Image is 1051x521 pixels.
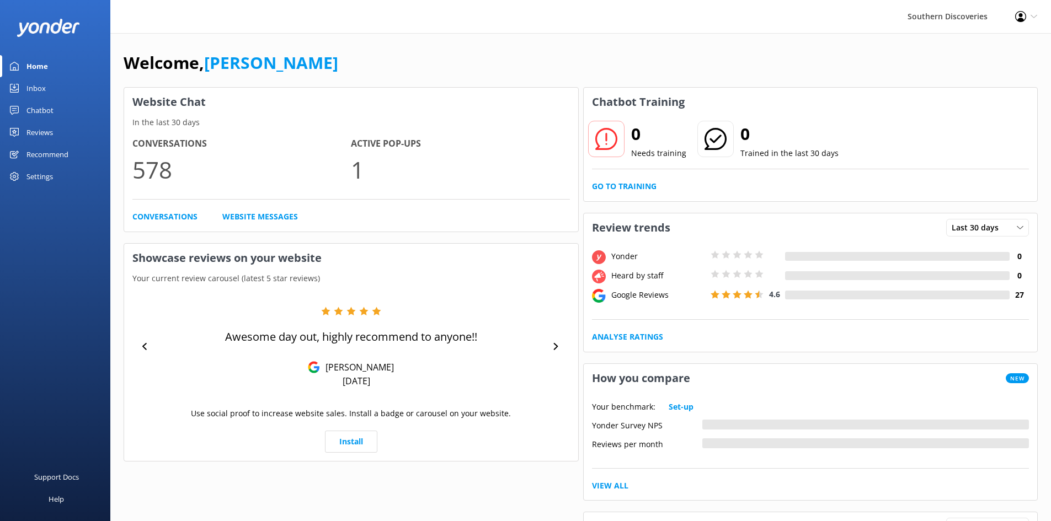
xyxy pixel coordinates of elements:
[592,438,702,448] div: Reviews per month
[592,401,655,413] p: Your benchmark:
[609,289,708,301] div: Google Reviews
[26,77,46,99] div: Inbox
[740,121,839,147] h2: 0
[204,51,338,74] a: [PERSON_NAME]
[592,331,663,343] a: Analyse Ratings
[609,250,708,262] div: Yonder
[191,407,511,420] p: Use social proof to increase website sales. Install a badge or carousel on your website.
[1010,250,1029,262] h4: 0
[351,151,569,188] p: 1
[351,137,569,151] h4: Active Pop-ups
[592,180,657,192] a: Go to Training
[124,244,578,272] h3: Showcase reviews on your website
[631,121,686,147] h2: 0
[124,116,578,128] p: In the last 30 days
[584,88,693,116] h3: Chatbot Training
[26,55,48,77] div: Home
[49,488,64,510] div: Help
[132,211,198,223] a: Conversations
[952,222,1005,234] span: Last 30 days
[124,50,338,76] h1: Welcome,
[34,466,79,488] div: Support Docs
[325,431,377,453] a: Install
[669,401,693,413] a: Set-up
[1010,289,1029,301] h4: 27
[584,213,679,242] h3: Review trends
[308,361,320,373] img: Google Reviews
[124,272,578,284] p: Your current review carousel (latest 5 star reviews)
[609,270,708,282] div: Heard by staff
[132,137,351,151] h4: Conversations
[592,480,628,492] a: View All
[26,121,53,143] div: Reviews
[26,143,68,165] div: Recommend
[592,420,702,429] div: Yonder Survey NPS
[17,19,80,37] img: yonder-white-logo.png
[584,364,698,393] h3: How you compare
[1006,373,1029,383] span: New
[222,211,298,223] a: Website Messages
[343,375,370,387] p: [DATE]
[26,99,54,121] div: Chatbot
[225,329,477,345] p: Awesome day out, highly recommend to anyone!!
[132,151,351,188] p: 578
[320,361,394,373] p: [PERSON_NAME]
[631,147,686,159] p: Needs training
[26,165,53,187] div: Settings
[1010,270,1029,282] h4: 0
[769,289,780,299] span: 4.6
[740,147,839,159] p: Trained in the last 30 days
[124,88,578,116] h3: Website Chat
